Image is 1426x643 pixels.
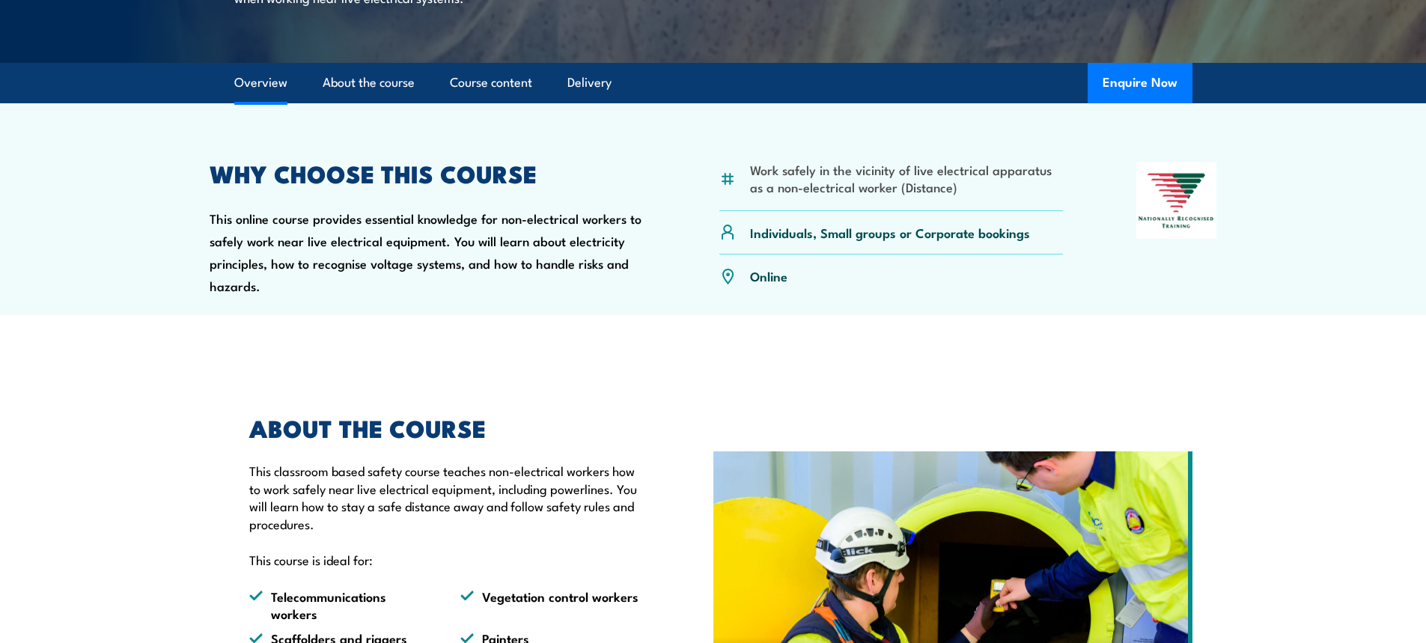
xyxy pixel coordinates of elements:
[249,551,645,568] p: This course is ideal for:
[460,588,645,623] li: Vegetation control workers
[750,161,1064,196] li: Work safely in the vicinity of live electrical apparatus as a non-electrical worker (Distance)
[750,267,787,284] p: Online
[234,63,287,103] a: Overview
[450,63,532,103] a: Course content
[567,63,612,103] a: Delivery
[1088,63,1192,103] button: Enquire Now
[323,63,415,103] a: About the course
[210,162,647,298] div: This online course provides essential knowledge for non-electrical workers to safely work near li...
[249,462,645,532] p: This classroom based safety course teaches non-electrical workers how to work safely near live el...
[249,417,645,438] h2: ABOUT THE COURSE
[1136,162,1217,239] img: Nationally Recognised Training logo.
[210,162,647,183] h2: WHY CHOOSE THIS COURSE
[750,224,1030,241] p: Individuals, Small groups or Corporate bookings
[249,588,433,623] li: Telecommunications workers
